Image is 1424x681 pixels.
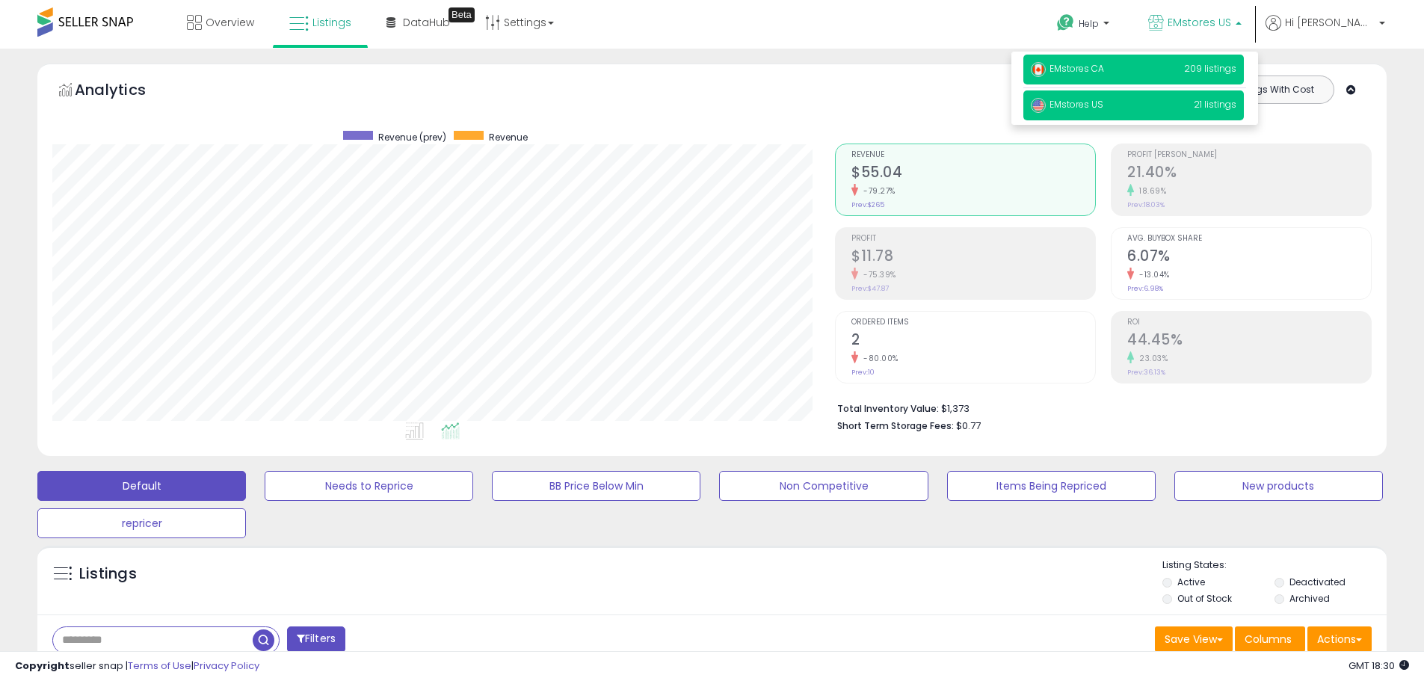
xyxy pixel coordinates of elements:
h2: $55.04 [851,164,1095,184]
span: Avg. Buybox Share [1127,235,1371,243]
small: -13.04% [1134,269,1170,280]
button: repricer [37,508,246,538]
span: Listings [312,15,351,30]
button: Non Competitive [719,471,928,501]
button: Items Being Repriced [947,471,1156,501]
button: Columns [1235,626,1305,652]
span: EMstores US [1031,98,1103,111]
small: -79.27% [858,185,896,197]
span: Profit [851,235,1095,243]
h2: 2 [851,331,1095,351]
small: Prev: 6.98% [1127,284,1163,293]
h5: Analytics [75,79,175,104]
span: Revenue [489,131,528,144]
span: 209 listings [1184,62,1236,75]
h2: $11.78 [851,247,1095,268]
a: Help [1045,2,1124,49]
button: Actions [1307,626,1372,652]
label: Deactivated [1289,576,1346,588]
small: 23.03% [1134,353,1168,364]
h2: 44.45% [1127,331,1371,351]
button: New products [1174,471,1383,501]
b: Total Inventory Value: [837,402,939,415]
div: Tooltip anchor [449,7,475,22]
p: Listing States: [1162,558,1387,573]
small: Prev: 36.13% [1127,368,1165,377]
a: Terms of Use [128,659,191,673]
img: canada.png [1031,62,1046,77]
label: Active [1177,576,1205,588]
a: Privacy Policy [194,659,259,673]
label: Out of Stock [1177,592,1232,605]
span: Profit [PERSON_NAME] [1127,151,1371,159]
button: Save View [1155,626,1233,652]
span: Columns [1245,632,1292,647]
span: Hi [PERSON_NAME] [1285,15,1375,30]
button: Needs to Reprice [265,471,473,501]
b: Short Term Storage Fees: [837,419,954,432]
span: Revenue [851,151,1095,159]
span: DataHub [403,15,450,30]
small: 18.69% [1134,185,1166,197]
span: Help [1079,17,1099,30]
small: Prev: $265 [851,200,884,209]
label: Archived [1289,592,1330,605]
small: -75.39% [858,269,896,280]
span: Ordered Items [851,318,1095,327]
span: 2025-09-15 18:30 GMT [1349,659,1409,673]
small: Prev: 10 [851,368,875,377]
span: $0.77 [956,419,981,433]
span: ROI [1127,318,1371,327]
button: BB Price Below Min [492,471,700,501]
button: Listings With Cost [1218,80,1329,99]
h2: 6.07% [1127,247,1371,268]
div: seller snap | | [15,659,259,674]
i: Get Help [1056,13,1075,32]
h5: Listings [79,564,137,585]
span: EMstores US [1168,15,1231,30]
span: Revenue (prev) [378,131,446,144]
span: 21 listings [1194,98,1236,111]
span: EMstores CA [1031,62,1104,75]
a: Hi [PERSON_NAME] [1266,15,1385,49]
h2: 21.40% [1127,164,1371,184]
small: Prev: $47.87 [851,284,889,293]
strong: Copyright [15,659,70,673]
small: -80.00% [858,353,899,364]
img: usa.png [1031,98,1046,113]
button: Default [37,471,246,501]
span: Overview [206,15,254,30]
li: $1,373 [837,398,1360,416]
button: Filters [287,626,345,653]
small: Prev: 18.03% [1127,200,1165,209]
